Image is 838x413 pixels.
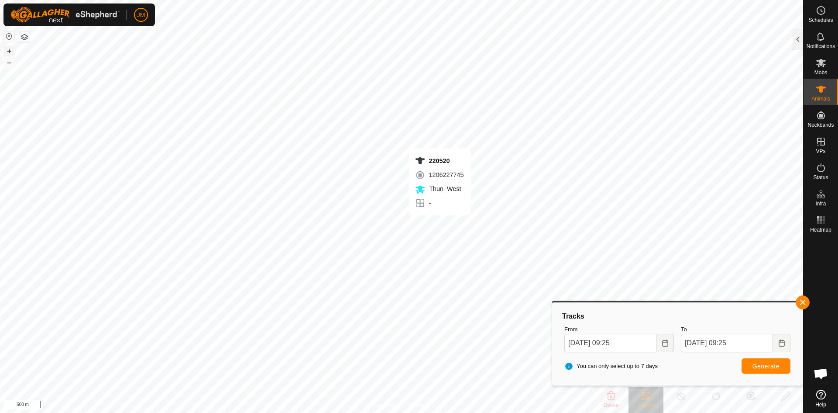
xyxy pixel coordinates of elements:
[415,198,464,208] div: -
[752,363,780,370] span: Generate
[415,170,464,180] div: 1206227745
[742,358,790,374] button: Generate
[4,46,14,56] button: +
[815,201,826,206] span: Infra
[807,44,835,49] span: Notifications
[813,175,828,180] span: Status
[410,402,436,410] a: Contact Us
[564,362,658,371] span: You can only select up to 7 days
[656,334,674,352] button: Choose Date
[815,402,826,407] span: Help
[137,10,145,20] span: JM
[4,31,14,42] button: Reset Map
[816,149,825,154] span: VPs
[19,32,30,42] button: Map Layers
[808,17,833,23] span: Schedules
[681,325,790,334] label: To
[807,122,834,128] span: Neckbands
[564,325,674,334] label: From
[367,402,400,410] a: Privacy Policy
[804,386,838,411] a: Help
[808,361,834,387] div: Open chat
[561,311,794,322] div: Tracks
[811,96,830,101] span: Animals
[814,70,827,75] span: Mobs
[10,7,120,23] img: Gallagher Logo
[4,57,14,68] button: –
[773,334,790,352] button: Choose Date
[427,185,461,192] span: Thun_West
[810,227,831,233] span: Heatmap
[415,156,464,166] div: 220520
